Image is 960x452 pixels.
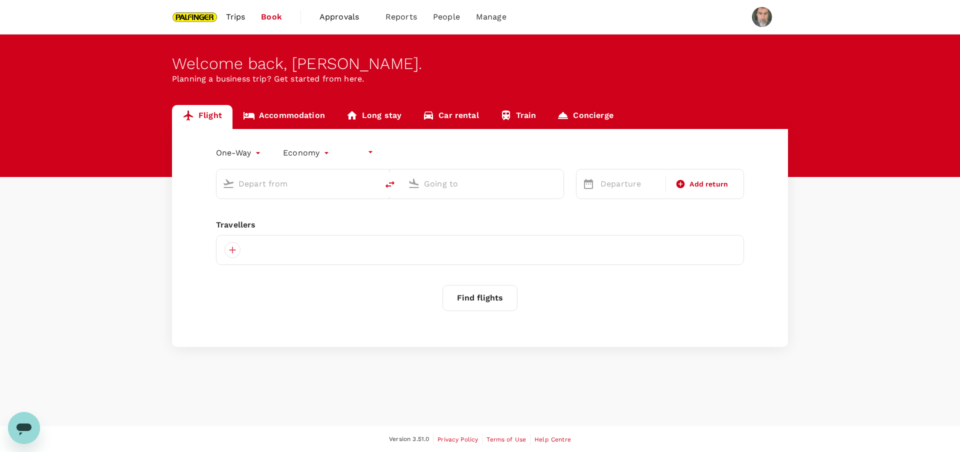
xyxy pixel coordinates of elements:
a: Terms of Use [486,434,526,445]
p: Departure [600,178,659,190]
div: Economy [283,145,331,161]
span: Version 3.51.0 [389,434,429,444]
a: Flight [172,105,232,129]
span: Help Centre [534,436,571,443]
a: Help Centre [534,434,571,445]
span: Reports [385,11,417,23]
div: Travellers [216,219,744,231]
a: Concierge [546,105,623,129]
span: Privacy Policy [437,436,478,443]
a: Accommodation [232,105,335,129]
p: Planning a business trip? Get started from here. [172,73,788,85]
img: Herbert Kröll [752,7,772,27]
iframe: Schaltfläche zum Öffnen des Messaging-Fensters [8,412,40,444]
button: Find flights [442,285,517,311]
span: Trips [226,11,245,23]
a: Train [489,105,547,129]
span: Book [261,11,282,23]
button: delete [378,172,402,196]
div: One-Way [216,145,263,161]
input: Depart from [238,176,357,191]
span: Terms of Use [486,436,526,443]
img: Palfinger Asia Pacific Pte Ltd [172,6,218,28]
span: Manage [476,11,506,23]
span: Approvals [319,11,369,23]
span: Add return [689,179,728,189]
span: People [433,11,460,23]
div: Welcome back , [PERSON_NAME] . [172,54,788,73]
input: Going to [424,176,542,191]
button: Open [371,182,373,184]
a: Long stay [335,105,412,129]
a: Privacy Policy [437,434,478,445]
a: Car rental [412,105,489,129]
button: Open [556,182,558,184]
